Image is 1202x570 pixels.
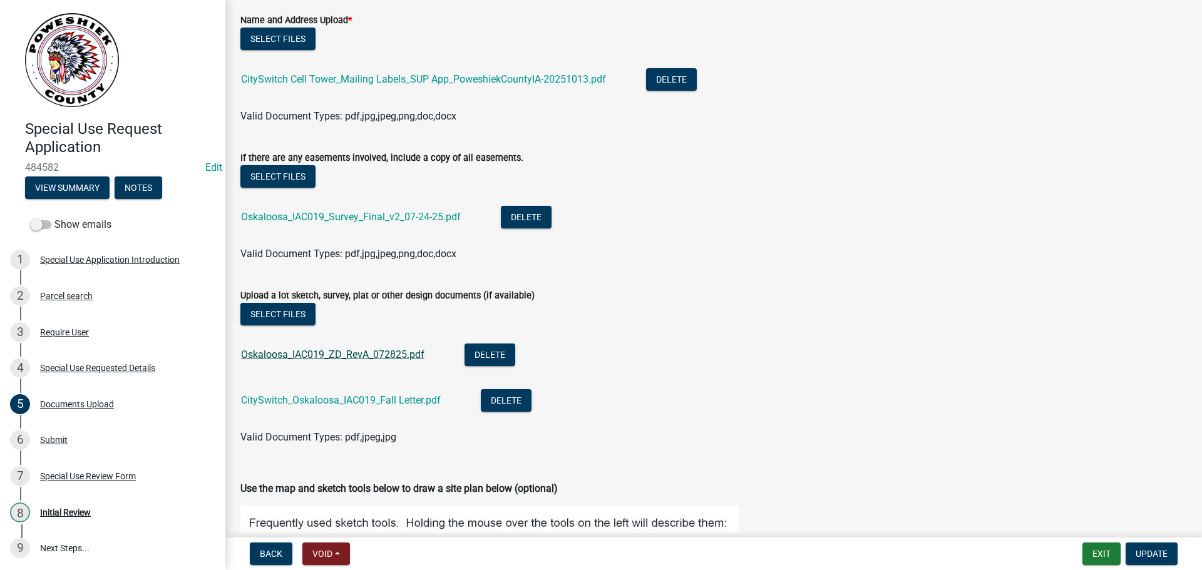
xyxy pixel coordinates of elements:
[302,542,350,565] button: Void
[240,16,352,25] label: Name and Address Upload
[240,303,316,325] button: Select files
[240,28,316,50] button: Select files
[481,395,532,407] wm-modal-confirm: Delete Document
[241,211,461,223] a: Oskaloosa_IAC019_Survey_Final_v2_07-24-25.pdf
[241,394,441,406] a: CitySwitch_Oskaloosa_IAC019_Fall Letter.pdf
[30,217,111,232] label: Show emails
[1082,542,1121,565] button: Exit
[240,110,456,122] span: Valid Document Types: pdf,jpg,jpeg,png,doc,docx
[40,292,93,300] div: Parcel search
[250,542,292,565] button: Back
[312,549,332,559] span: Void
[205,161,222,173] wm-modal-confirm: Edit Application Number
[40,364,155,372] div: Special Use Requested Details
[25,176,110,199] button: View Summary
[25,183,110,193] wm-modal-confirm: Summary
[465,344,515,366] button: Delete
[40,255,180,264] div: Special Use Application Introduction
[115,176,162,199] button: Notes
[25,161,200,173] span: 484582
[240,482,558,494] strong: Use the map and sketch tools below to draw a site plan below (optional)
[10,502,30,522] div: 8
[501,206,552,228] button: Delete
[10,466,30,486] div: 7
[501,212,552,224] wm-modal-confirm: Delete Document
[240,154,523,163] label: If there are any easements involved, include a copy of all easements.
[10,286,30,306] div: 2
[10,322,30,342] div: 3
[1136,549,1168,559] span: Update
[646,68,697,91] button: Delete
[240,292,535,300] label: Upload a lot sketch, survey, plat or other design documents (if available)
[1126,542,1178,565] button: Update
[481,389,532,412] button: Delete
[240,165,316,188] button: Select files
[40,400,114,409] div: Documents Upload
[40,435,68,444] div: Submit
[10,358,30,378] div: 4
[205,161,222,173] a: Edit
[40,472,136,481] div: Special Use Review Form
[646,74,697,86] wm-modal-confirm: Delete Document
[40,508,91,517] div: Initial Review
[10,394,30,414] div: 5
[240,431,396,443] span: Valid Document Types: pdf,jpeg,jpg
[40,328,89,337] div: Require User
[260,549,282,559] span: Back
[10,538,30,558] div: 9
[25,13,119,107] img: Poweshiek County, IA
[10,250,30,270] div: 1
[240,248,456,260] span: Valid Document Types: pdf,jpg,jpeg,png,doc,docx
[241,73,606,85] a: CitySwitch Cell Tower_Mailing Labels_SUP App_PoweshiekCountyIA-20251013.pdf
[25,120,215,156] h4: Special Use Request Application
[10,430,30,450] div: 6
[241,349,424,360] a: Oskaloosa_IAC019_ZD_RevA_072825.pdf
[115,183,162,193] wm-modal-confirm: Notes
[465,350,515,362] wm-modal-confirm: Delete Document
